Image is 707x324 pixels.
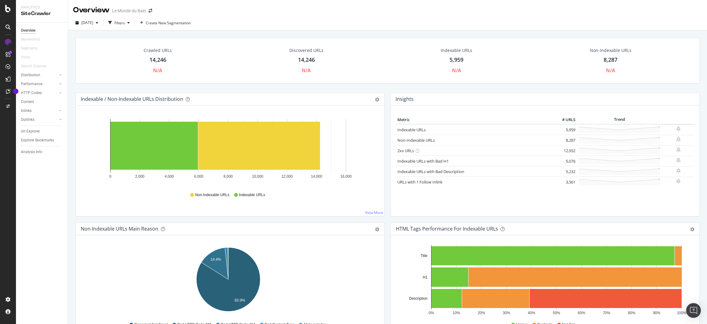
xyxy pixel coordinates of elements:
div: Movements [21,36,40,43]
div: Segments [21,45,37,52]
h4: Insights [396,95,414,103]
a: Visits [21,54,36,61]
div: Filters [114,20,125,26]
a: Search Engines [21,63,52,69]
div: HTML Tags Performance for Indexable URLs [396,226,498,232]
a: Performance [21,81,57,87]
a: Distribution [21,72,57,78]
svg: A chart. [396,245,691,316]
div: Overview [73,5,110,15]
button: Create New Segmentation [137,18,193,28]
a: HTTP Codes [21,90,57,96]
div: Analytics [21,5,63,10]
div: SiteCrawler [21,10,63,17]
a: Content [21,99,64,105]
div: Le Monde du Bain [112,8,146,14]
div: 14,246 [149,56,166,64]
text: 16,000 [340,174,352,179]
div: 8,287 [604,56,617,64]
div: N/A [606,67,615,74]
text: 10% [453,311,460,315]
text: 14,000 [311,174,322,179]
div: Visits [21,54,30,61]
a: Movements [21,36,46,43]
text: H1 [423,275,428,279]
div: 5,959 [450,56,463,64]
text: 30% [503,311,510,315]
div: bell-plus [676,158,681,163]
div: Distribution [21,72,40,78]
div: arrow-right-arrow-left [149,9,152,13]
svg: A chart. [81,245,376,316]
div: Open Intercom Messenger [686,303,701,318]
text: 10,000 [252,174,263,179]
text: 70% [603,311,610,315]
text: 14.4% [211,257,221,261]
div: bell-plus [676,179,681,184]
button: [DATE] [73,18,101,28]
text: 90% [653,311,660,315]
text: 12,000 [281,174,293,179]
a: Indexable URLs with Bad Description [397,169,464,174]
text: 60% [578,311,585,315]
text: 2,000 [135,174,144,179]
text: 20% [478,311,485,315]
text: 40% [528,311,535,315]
div: HTTP Codes [21,90,42,96]
a: 2xx URLs [397,148,414,153]
a: Inlinks [21,108,57,114]
span: Non-Indexable URLs [195,192,229,198]
text: 6,000 [194,174,203,179]
text: 4,000 [164,174,174,179]
a: Url Explorer [21,128,64,135]
th: Metric [396,115,552,124]
text: Title [421,254,428,258]
td: 5,959 [552,124,577,135]
text: 50% [553,311,560,315]
div: Non-Indexable URLs [590,47,632,53]
a: Segments [21,45,44,52]
div: bell-plus [676,147,681,152]
text: 0 [109,174,111,179]
div: Search Engines [21,63,46,69]
div: bell-plus [676,168,681,173]
div: Indexable / Non-Indexable URLs Distribution [81,96,183,102]
text: 8,000 [223,174,233,179]
div: Content [21,99,34,105]
td: 3,561 [552,177,577,187]
div: Performance [21,81,42,87]
div: Overview [21,27,36,34]
td: 5,232 [552,166,577,177]
div: Outlinks [21,117,34,123]
div: Crawled URLs [144,47,172,53]
div: gear [375,97,379,102]
div: Explorer Bookmarks [21,137,54,144]
div: bell-plus [676,137,681,142]
th: Trend [577,115,662,124]
div: Url Explorer [21,128,40,135]
a: Indexable URLs [397,127,426,132]
svg: A chart. [81,115,376,187]
div: gear [690,227,694,231]
span: 2023 Nov. 28th [81,20,93,25]
a: View More [365,210,383,215]
a: Indexable URLs with Bad H1 [397,158,449,164]
div: 14,246 [298,56,315,64]
th: # URLS [552,115,577,124]
td: 12,932 [552,145,577,156]
a: URLs with 1 Follow Inlink [397,179,442,185]
div: Inlinks [21,108,32,114]
td: 5,076 [552,156,577,166]
div: Analysis Info [21,149,42,155]
div: N/A [302,67,311,74]
div: N/A [452,67,461,74]
button: Filters [106,18,132,28]
a: Overview [21,27,64,34]
a: Non-Indexable URLs [397,137,435,143]
text: 100% [677,311,686,315]
text: Description [409,296,427,301]
text: 83.9% [235,298,245,302]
